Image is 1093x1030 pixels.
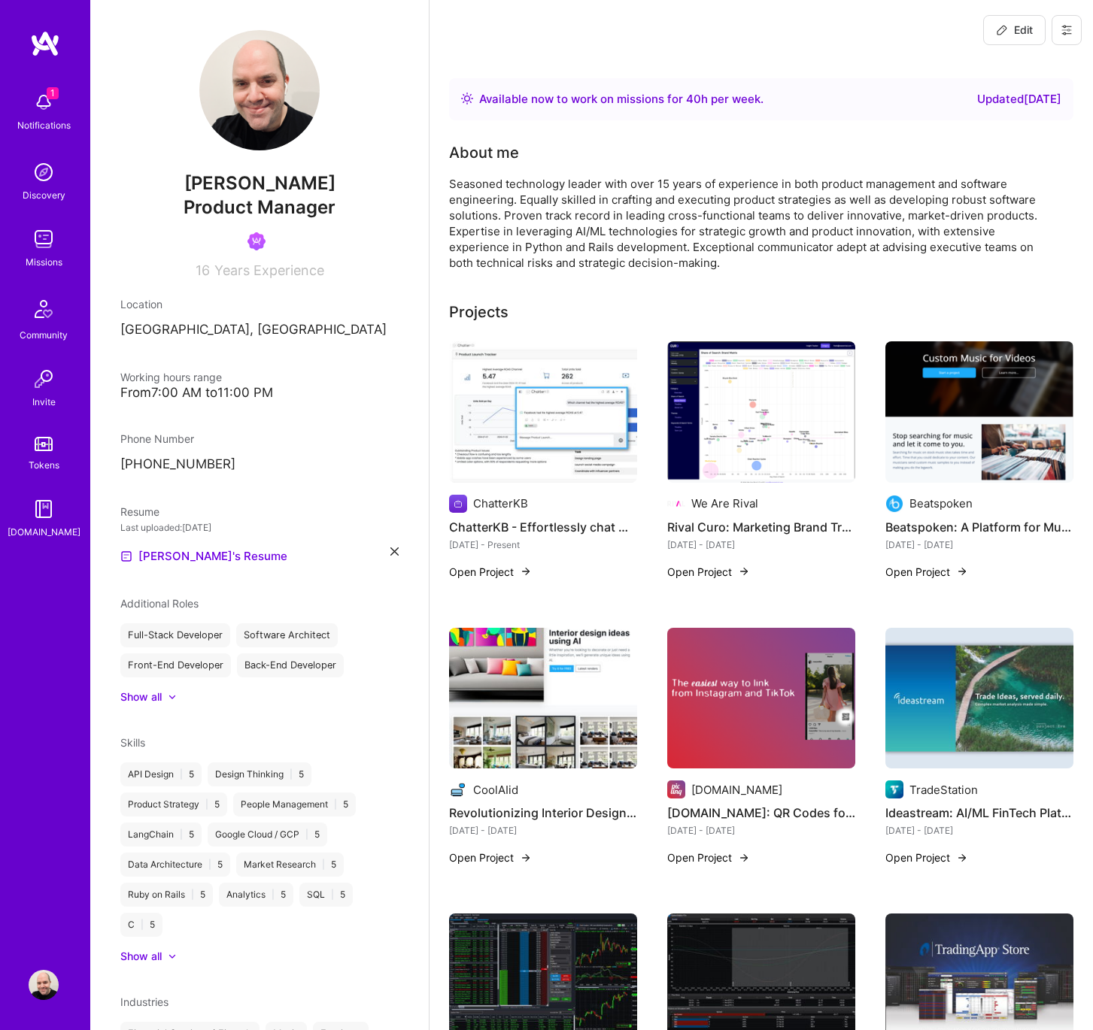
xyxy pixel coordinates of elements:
[449,301,509,323] div: Projects
[120,597,199,610] span: Additional Roles
[449,803,637,822] h4: Revolutionizing Interior Design with AI: CoolAIid
[449,495,467,513] img: Company logo
[120,792,227,816] div: Product Strategy 5
[32,394,56,410] div: Invite
[120,995,169,1008] span: Industries
[738,852,750,864] img: arrow-right
[236,623,338,647] div: Software Architect
[667,822,855,838] div: [DATE] - [DATE]
[29,224,59,254] img: teamwork
[667,537,855,553] div: [DATE] - [DATE]
[120,456,399,474] p: [PHONE_NUMBER]
[667,850,750,865] button: Open Project
[667,341,855,483] img: Rival Curo: Marketing Brand Tracker using Share of Search
[237,653,344,677] div: Back-End Developer
[334,798,337,810] span: |
[473,495,528,511] div: ChatterKB
[667,495,685,513] img: Company logo
[120,653,231,677] div: Front-End Developer
[196,262,210,278] span: 16
[29,494,59,524] img: guide book
[120,689,162,704] div: Show all
[29,87,59,117] img: bell
[35,437,53,451] img: tokens
[208,762,311,786] div: Design Thinking 5
[208,822,327,847] div: Google Cloud / GCP 5
[449,141,519,164] div: About me
[667,780,685,798] img: Company logo
[885,517,1073,537] h4: Beatspoken: A Platform for Musicians and Video Creators
[233,792,356,816] div: People Management 5
[120,623,230,647] div: Full-Stack Developer
[520,565,532,577] img: arrow-right
[120,550,132,562] img: Resume
[686,92,701,106] span: 40
[885,628,1073,769] img: Ideastream: AI/ML FinTech Platform for Trading Ideas
[691,782,782,798] div: [DOMAIN_NAME]
[120,371,222,383] span: Working hours range
[449,341,637,483] img: ChatterKB - Effortlessly chat with your files, using AI, and create actionable dashboards.
[26,254,62,270] div: Missions
[120,505,159,518] span: Resume
[667,564,750,580] button: Open Project
[120,296,399,312] div: Location
[141,919,144,931] span: |
[479,90,764,108] div: Available now to work on missions for h per week .
[667,628,855,769] img: Piclinq.com: QR Codes for Instagram
[184,196,335,218] span: Product Manager
[180,829,183,841] span: |
[909,782,978,798] div: TradeStation
[23,187,65,203] div: Discovery
[909,495,973,511] div: Beatspoken
[120,762,202,786] div: API Design 5
[20,327,68,343] div: Community
[390,547,399,556] i: icon Close
[691,495,758,511] div: We Are Rival
[120,853,230,877] div: Data Architecture 5
[290,768,293,780] span: |
[120,432,194,445] span: Phone Number
[885,537,1073,553] div: [DATE] - [DATE]
[247,232,266,250] img: Been on Mission
[120,385,399,401] div: From 7:00 AM to 11:00 PM
[29,970,59,1000] img: User Avatar
[996,23,1033,38] span: Edit
[449,517,637,537] h4: ChatterKB - Effortlessly chat with your files, using AI, and create actionable dashboards.
[449,780,467,798] img: Company logo
[520,852,532,864] img: arrow-right
[120,547,287,565] a: [PERSON_NAME]'s Resume
[29,364,59,394] img: Invite
[236,853,344,877] div: Market Research 5
[17,117,71,133] div: Notifications
[449,537,637,553] div: [DATE] - Present
[205,798,208,810] span: |
[120,321,399,339] p: [GEOGRAPHIC_DATA], [GEOGRAPHIC_DATA]
[305,829,308,841] span: |
[667,803,855,822] h4: [DOMAIN_NAME]: QR Codes for Instagram
[29,457,59,473] div: Tokens
[299,883,353,907] div: SQL 5
[29,157,59,187] img: discovery
[885,564,968,580] button: Open Project
[214,262,324,278] span: Years Experience
[120,913,162,937] div: C 5
[272,889,275,901] span: |
[120,949,162,964] div: Show all
[983,15,1046,45] button: Edit
[449,850,532,865] button: Open Project
[25,970,62,1000] a: User Avatar
[331,889,334,901] span: |
[473,782,518,798] div: CoolAIid
[120,822,202,847] div: LangChain 5
[449,822,637,838] div: [DATE] - [DATE]
[8,524,80,540] div: [DOMAIN_NAME]
[885,822,1073,838] div: [DATE] - [DATE]
[449,176,1051,271] div: Seasoned technology leader with over 15 years of experience in both product management and softwa...
[885,780,903,798] img: Company logo
[449,564,532,580] button: Open Project
[47,87,59,99] span: 1
[120,736,145,749] span: Skills
[956,852,968,864] img: arrow-right
[738,565,750,577] img: arrow-right
[977,90,1061,108] div: Updated [DATE]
